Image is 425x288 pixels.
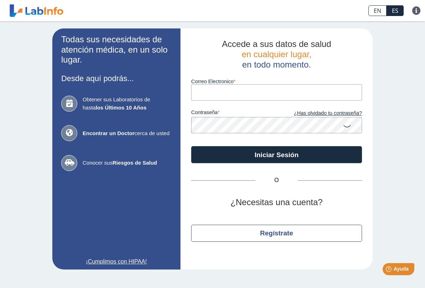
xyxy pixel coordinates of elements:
span: Obtener sus Laboratorios de hasta [83,96,172,112]
h2: Todas sus necesidades de atención médica, en un solo lugar. [61,34,172,65]
button: Iniciar Sesión [191,146,362,163]
iframe: Help widget launcher [362,260,417,280]
h2: ¿Necesitas una cuenta? [191,197,362,208]
a: EN [368,5,387,16]
a: ES [387,5,404,16]
b: los Últimos 10 Años [96,105,147,111]
label: Correo Electronico [191,79,362,84]
span: cerca de usted [83,129,172,138]
label: contraseña [191,110,277,117]
span: en cualquier lugar, [242,49,311,59]
span: Conocer sus [83,159,172,167]
span: Accede a sus datos de salud [222,39,331,49]
a: ¿Has olvidado tu contraseña? [277,110,362,117]
b: Riesgos de Salud [112,160,157,166]
h3: Desde aquí podrás... [61,74,172,83]
b: Encontrar un Doctor [83,130,135,136]
button: Regístrate [191,225,362,242]
span: en todo momento. [242,60,311,69]
a: ¡Cumplimos con HIPAA! [61,257,172,266]
span: O [255,176,298,185]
